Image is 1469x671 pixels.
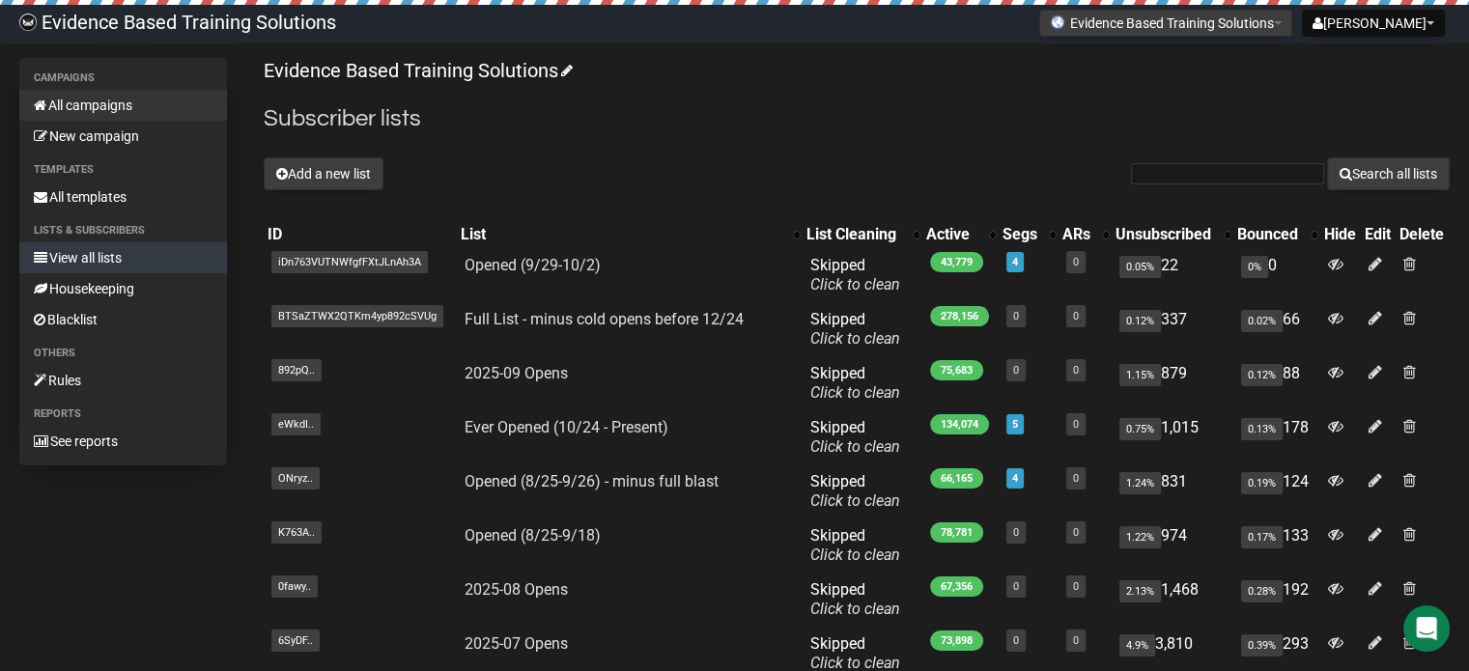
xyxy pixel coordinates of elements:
a: 0 [1013,364,1019,377]
button: Add a new list [264,157,383,190]
a: 0 [1073,418,1079,431]
a: Click to clean [810,383,900,402]
a: See reports [19,426,227,457]
span: Skipped [810,418,900,456]
th: Delete: No sort applied, sorting is disabled [1396,221,1450,248]
h2: Subscriber lists [264,101,1450,136]
span: Skipped [810,472,900,510]
img: 6a635aadd5b086599a41eda90e0773ac [19,14,37,31]
td: 124 [1233,464,1320,518]
a: Click to clean [810,545,900,564]
a: 2025-07 Opens [465,634,568,653]
th: Segs: No sort applied, activate to apply an ascending sort [999,221,1059,248]
a: 4 [1012,472,1018,485]
a: Evidence Based Training Solutions [264,59,570,82]
a: 2025-09 Opens [465,364,568,382]
span: 892pQ.. [271,359,322,381]
span: Skipped [810,580,900,618]
li: Reports [19,403,227,426]
span: K763A.. [271,521,322,544]
span: ONryz.. [271,467,320,489]
li: Lists & subscribers [19,219,227,242]
th: ARs: No sort applied, activate to apply an ascending sort [1059,221,1112,248]
span: 1.24% [1119,472,1161,494]
span: Skipped [810,310,900,348]
a: 0 [1073,310,1079,322]
a: Click to clean [810,491,900,510]
th: Active: No sort applied, activate to apply an ascending sort [922,221,999,248]
td: 1,468 [1112,573,1234,627]
span: 75,683 [930,360,983,380]
td: 88 [1233,356,1320,410]
span: Skipped [810,256,900,294]
span: 134,074 [930,414,989,434]
button: Evidence Based Training Solutions [1039,10,1292,37]
span: 0.13% [1241,418,1283,440]
th: List Cleaning: No sort applied, activate to apply an ascending sort [803,221,922,248]
th: ID: No sort applied, sorting is disabled [264,221,457,248]
td: 337 [1112,302,1234,356]
a: 0 [1073,526,1079,539]
td: 192 [1233,573,1320,627]
span: 0.75% [1119,418,1161,440]
span: 278,156 [930,306,989,326]
a: All templates [19,182,227,212]
th: Bounced: No sort applied, activate to apply an ascending sort [1233,221,1320,248]
span: 66,165 [930,468,983,489]
a: Click to clean [810,600,900,618]
span: 1.15% [1119,364,1161,386]
span: 0.28% [1241,580,1283,602]
a: Blacklist [19,304,227,335]
a: Click to clean [810,437,900,456]
th: Unsubscribed: No sort applied, activate to apply an ascending sort [1112,221,1234,248]
a: 0 [1073,364,1079,377]
a: 0 [1073,256,1079,268]
div: Edit [1365,225,1392,244]
span: 0.39% [1241,634,1283,657]
td: 22 [1112,248,1234,302]
span: 1.22% [1119,526,1161,548]
span: 0% [1241,256,1268,278]
a: Housekeeping [19,273,227,304]
a: 0 [1073,472,1079,485]
div: Segs [1003,225,1039,244]
span: eWkdI.. [271,413,321,435]
li: Campaigns [19,67,227,90]
div: Hide [1324,225,1357,244]
span: 0.12% [1119,310,1161,332]
span: BTSaZTWX2QTKm4yp892cSVUg [271,305,443,327]
span: 67,356 [930,576,983,597]
span: 78,781 [930,522,983,543]
span: 43,779 [930,252,983,272]
a: Rules [19,365,227,396]
span: 0.19% [1241,472,1283,494]
a: All campaigns [19,90,227,121]
li: Others [19,342,227,365]
span: Skipped [810,364,900,402]
a: Opened (8/25-9/26) - minus full blast [465,472,719,490]
a: View all lists [19,242,227,273]
a: 4 [1012,256,1018,268]
td: 879 [1112,356,1234,410]
th: List: No sort applied, activate to apply an ascending sort [457,221,803,248]
div: Open Intercom Messenger [1403,605,1450,652]
li: Templates [19,158,227,182]
a: Ever Opened (10/24 - Present) [465,418,668,436]
a: Full List - minus cold opens before 12/24 [465,310,744,328]
td: 178 [1233,410,1320,464]
a: 2025-08 Opens [465,580,568,599]
a: New campaign [19,121,227,152]
a: 0 [1013,634,1019,647]
td: 66 [1233,302,1320,356]
span: 6SyDF.. [271,629,320,652]
a: 0 [1073,634,1079,647]
div: Unsubscribed [1116,225,1215,244]
div: List [461,225,783,244]
a: Opened (8/25-9/18) [465,526,601,545]
a: Click to clean [810,329,900,348]
button: [PERSON_NAME] [1302,10,1445,37]
span: 4.9% [1119,634,1155,657]
span: 0.02% [1241,310,1283,332]
span: Skipped [810,526,900,564]
a: 5 [1012,418,1018,431]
